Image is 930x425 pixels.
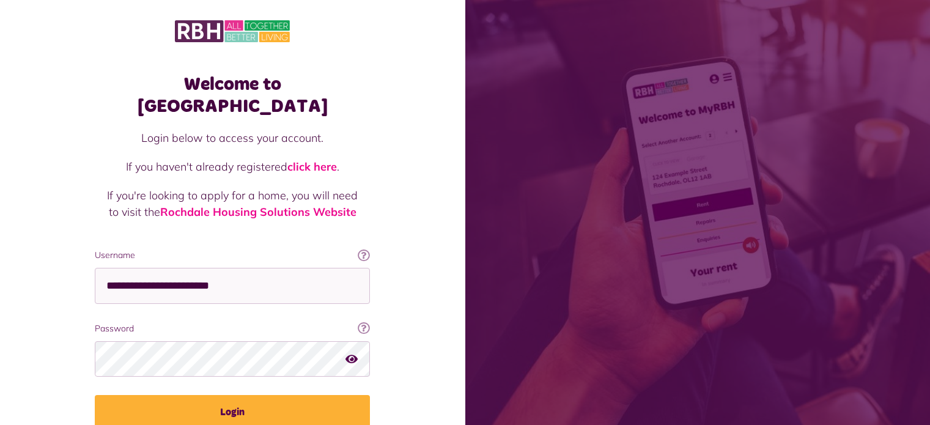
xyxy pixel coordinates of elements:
a: click here [287,160,337,174]
label: Password [95,322,370,335]
h1: Welcome to [GEOGRAPHIC_DATA] [95,73,370,117]
p: If you haven't already registered . [107,158,358,175]
label: Username [95,249,370,262]
a: Rochdale Housing Solutions Website [160,205,356,219]
p: Login below to access your account. [107,130,358,146]
img: MyRBH [175,18,290,44]
p: If you're looking to apply for a home, you will need to visit the [107,187,358,220]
